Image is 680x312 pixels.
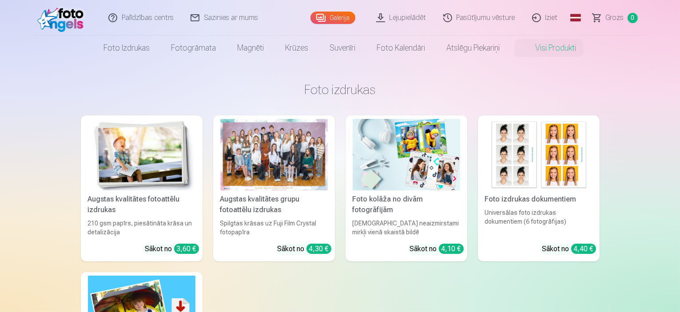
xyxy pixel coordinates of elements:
div: Sākot no [410,244,464,254]
img: Foto kolāža no divām fotogrāfijām [353,119,460,190]
div: 4,30 € [306,244,331,254]
a: Magnēti [227,36,275,60]
a: Foto izdrukas [93,36,161,60]
div: Sākot no [542,244,596,254]
a: Fotogrāmata [161,36,227,60]
span: Grozs [606,12,624,23]
div: 4,10 € [439,244,464,254]
div: Universālas foto izdrukas dokumentiem (6 fotogrāfijas) [481,208,596,237]
div: Sākot no [278,244,331,254]
a: Foto kalendāri [366,36,436,60]
div: [DEMOGRAPHIC_DATA] neaizmirstami mirkļi vienā skaistā bildē [349,219,464,237]
a: Visi produkti [511,36,587,60]
div: Augstas kvalitātes grupu fotoattēlu izdrukas [217,194,331,215]
div: Sākot no [145,244,199,254]
div: Augstas kvalitātes fotoattēlu izdrukas [84,194,199,215]
div: 3,60 € [174,244,199,254]
a: Suvenīri [319,36,366,60]
div: 210 gsm papīrs, piesātināta krāsa un detalizācija [84,219,199,237]
img: Foto izdrukas dokumentiem [485,119,593,190]
a: Krūzes [275,36,319,60]
a: Augstas kvalitātes grupu fotoattēlu izdrukasSpilgtas krāsas uz Fuji Film Crystal fotopapīraSākot ... [213,115,335,261]
img: Augstas kvalitātes fotoattēlu izdrukas [88,119,195,190]
a: Foto izdrukas dokumentiemFoto izdrukas dokumentiemUniversālas foto izdrukas dokumentiem (6 fotogr... [478,115,600,261]
div: 4,40 € [571,244,596,254]
a: Augstas kvalitātes fotoattēlu izdrukasAugstas kvalitātes fotoattēlu izdrukas210 gsm papīrs, piesā... [81,115,203,261]
h3: Foto izdrukas [88,82,593,98]
a: Galerija [310,12,355,24]
a: Atslēgu piekariņi [436,36,511,60]
a: Foto kolāža no divām fotogrāfijāmFoto kolāža no divām fotogrāfijām[DEMOGRAPHIC_DATA] neaizmirstam... [346,115,467,261]
span: 0 [628,13,638,23]
div: Foto izdrukas dokumentiem [481,194,596,205]
div: Foto kolāža no divām fotogrāfijām [349,194,464,215]
img: /fa1 [37,4,88,32]
div: Spilgtas krāsas uz Fuji Film Crystal fotopapīra [217,219,331,237]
